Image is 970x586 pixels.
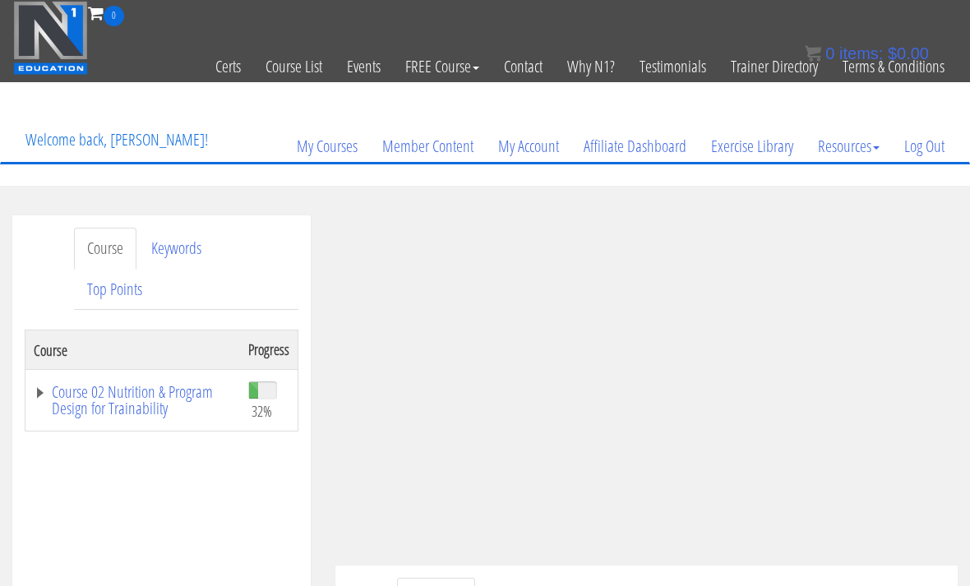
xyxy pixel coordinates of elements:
[888,44,929,62] bdi: 0.00
[888,44,897,62] span: $
[699,107,806,186] a: Exercise Library
[138,228,215,270] a: Keywords
[892,107,957,186] a: Log Out
[555,26,627,107] a: Why N1?
[88,2,124,24] a: 0
[252,402,272,420] span: 32%
[284,107,370,186] a: My Courses
[718,26,830,107] a: Trainer Directory
[13,1,88,75] img: n1-education
[571,107,699,186] a: Affiliate Dashboard
[253,26,335,107] a: Course List
[104,6,124,26] span: 0
[486,107,571,186] a: My Account
[74,228,136,270] a: Course
[74,269,155,311] a: Top Points
[335,26,393,107] a: Events
[825,44,834,62] span: 0
[492,26,555,107] a: Contact
[13,107,220,173] p: Welcome back, [PERSON_NAME]!
[34,384,232,417] a: Course 02 Nutrition & Program Design for Trainability
[370,107,486,186] a: Member Content
[25,330,241,370] th: Course
[203,26,253,107] a: Certs
[393,26,492,107] a: FREE Course
[805,44,929,62] a: 0 items: $0.00
[240,330,298,370] th: Progress
[806,107,892,186] a: Resources
[627,26,718,107] a: Testimonials
[830,26,957,107] a: Terms & Conditions
[805,45,821,62] img: icon11.png
[839,44,883,62] span: items:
